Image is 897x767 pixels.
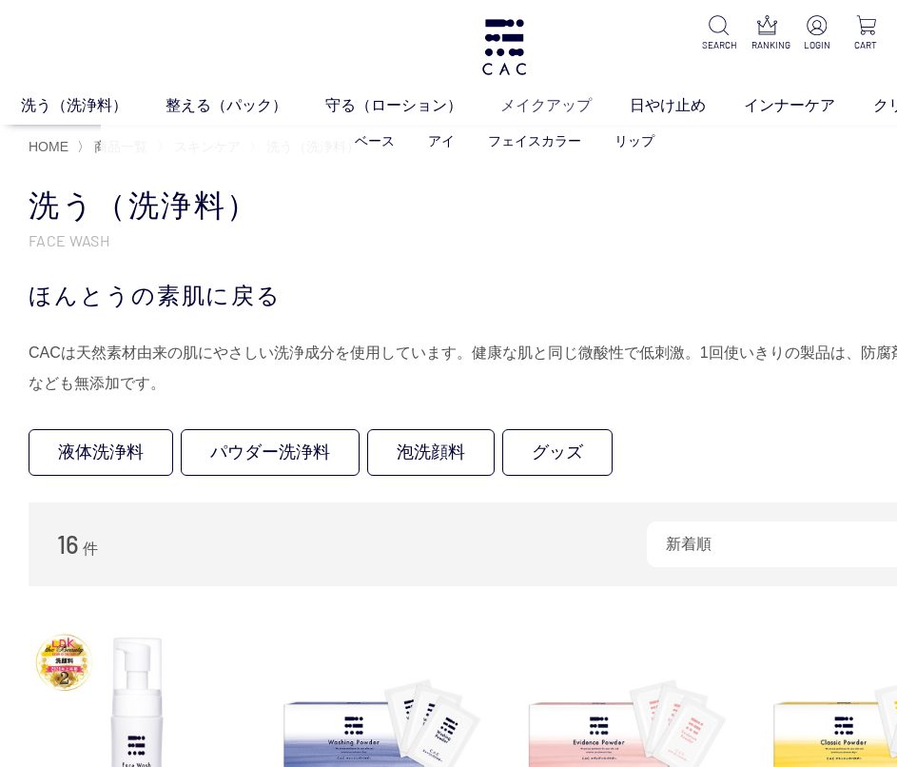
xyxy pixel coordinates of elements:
a: SEARCH [702,15,733,52]
li: 〉 [77,138,152,156]
a: CART [850,15,882,52]
span: 16 [57,529,79,559]
a: RANKING [751,15,783,52]
a: 泡洗顔料 [367,429,495,476]
a: HOME [29,139,68,154]
a: アイ [428,133,455,148]
a: 整える（パック） [166,94,325,117]
a: パウダー洗浄料 [181,429,360,476]
a: ベース [355,133,395,148]
span: 商品一覧 [94,139,147,154]
a: LOGIN [801,15,832,52]
a: インナーケア [744,94,873,117]
a: リップ [614,133,654,148]
p: CART [850,38,882,52]
a: 商品一覧 [90,139,147,154]
p: RANKING [751,38,783,52]
img: logo [479,19,529,75]
a: 守る（ローション） [325,94,500,117]
p: SEARCH [702,38,733,52]
a: フェイスカラー [488,133,581,148]
span: 件 [83,541,98,557]
p: LOGIN [801,38,832,52]
a: 日やけ止め [630,94,744,117]
a: メイクアップ [500,94,630,117]
a: 液体洗浄料 [29,429,173,476]
a: グッズ [502,429,613,476]
a: 洗う（洗浄料） [21,94,166,117]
